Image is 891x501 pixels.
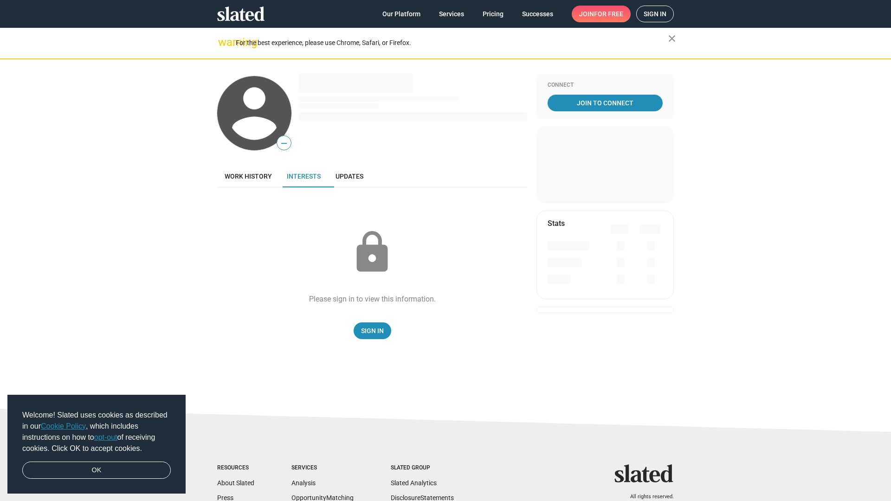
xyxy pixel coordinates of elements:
a: Pricing [475,6,511,22]
a: Services [432,6,471,22]
span: Updates [336,173,363,180]
span: Sign In [361,322,384,339]
a: Joinfor free [572,6,631,22]
a: Updates [328,165,371,187]
a: Sign In [354,322,391,339]
div: Services [291,464,354,472]
a: About Slated [217,479,254,487]
mat-icon: close [666,33,678,44]
mat-card-title: Stats [548,218,565,228]
span: Sign in [644,6,666,22]
span: for free [594,6,623,22]
div: Slated Group [391,464,454,472]
div: For the best experience, please use Chrome, Safari, or Firefox. [236,37,668,49]
a: dismiss cookie message [22,462,171,479]
a: Cookie Policy [41,422,86,430]
span: Interests [287,173,321,180]
span: Work history [225,173,272,180]
span: Pricing [483,6,504,22]
span: — [277,137,291,149]
a: Our Platform [375,6,428,22]
div: Connect [548,82,663,89]
a: Analysis [291,479,316,487]
mat-icon: warning [218,37,229,48]
div: cookieconsent [7,395,186,494]
span: Join [579,6,623,22]
a: Interests [279,165,328,187]
span: Join To Connect [549,95,661,111]
div: Please sign in to view this information. [309,294,436,304]
div: Resources [217,464,254,472]
span: Our Platform [382,6,420,22]
span: Services [439,6,464,22]
a: Successes [515,6,561,22]
mat-icon: lock [349,229,395,276]
a: Sign in [636,6,674,22]
span: Welcome! Slated uses cookies as described in our , which includes instructions on how to of recei... [22,410,171,454]
a: Join To Connect [548,95,663,111]
a: Work history [217,165,279,187]
a: Slated Analytics [391,479,437,487]
a: opt-out [94,433,117,441]
span: Successes [522,6,553,22]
